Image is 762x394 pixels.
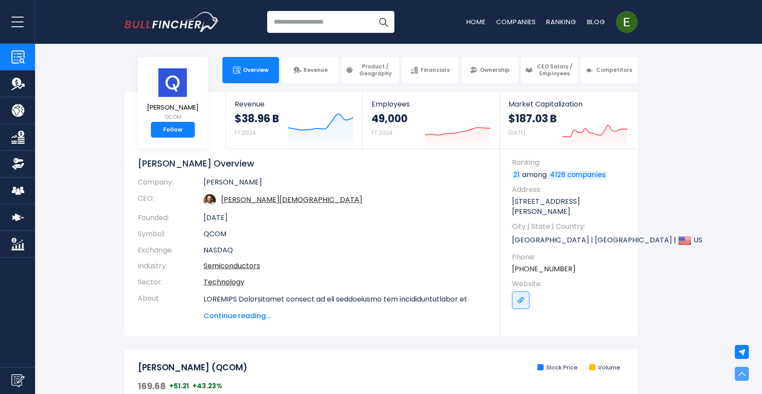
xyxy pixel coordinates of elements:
a: 4128 companies [549,171,607,180]
th: About [138,291,204,321]
span: 169.68 [138,380,166,392]
small: FY 2024 [235,129,256,136]
small: [DATE] [508,129,525,136]
img: Bullfincher logo [125,12,219,32]
strong: $38.96 B [235,112,279,125]
a: Financials [402,57,458,83]
span: Ranking: [512,158,629,167]
a: CEO Salary / Employees [521,57,578,83]
span: Phone: [512,252,629,262]
span: Ownership [480,67,510,74]
a: 21 [512,171,521,180]
a: Companies [496,17,536,26]
span: Product / Geography [356,63,394,77]
li: Stock Price [537,364,578,372]
a: Product / Geography [342,57,398,83]
a: [PHONE_NUMBER] [512,264,576,274]
td: [DATE] [204,210,487,226]
h2: [PERSON_NAME] (QCOM) [138,362,247,373]
a: Home [466,17,486,26]
th: Exchange: [138,242,204,259]
a: Go to link [512,291,529,309]
td: QCOM [204,226,487,242]
small: QCOM [147,113,199,121]
th: Founded: [138,210,204,226]
a: Overview [222,57,279,83]
strong: 49,000 [372,112,408,125]
span: Competitors [596,67,632,74]
a: Market Capitalization $187.03 B [DATE] [500,92,637,149]
a: Revenue [282,57,339,83]
img: cristiano-r-amon.jpg [204,194,216,206]
li: Volume [589,364,620,372]
span: Employees [372,100,490,108]
a: Follow [151,122,195,138]
a: Ownership [461,57,518,83]
a: [PERSON_NAME] QCOM [147,67,199,122]
span: Address: [512,185,629,195]
a: Ranking [546,17,576,26]
span: Financials [421,67,450,74]
th: Industry: [138,258,204,274]
img: Ownership [11,157,25,170]
th: CEO: [138,191,204,210]
th: Symbol: [138,226,204,242]
a: Revenue $38.96 B FY 2024 [226,92,362,149]
td: NASDAQ [204,242,487,259]
span: CEO Salary / Employees [535,63,574,77]
p: among [512,170,629,180]
a: Technology [204,277,244,287]
span: +43.23% [193,382,222,390]
span: Market Capitalization [508,100,628,108]
span: Continue reading... [204,311,487,321]
a: Semiconductors [204,261,260,271]
span: Revenue [304,67,328,74]
th: Sector: [138,274,204,291]
a: Blog [587,17,605,26]
strong: $187.03 B [508,112,557,125]
p: [GEOGRAPHIC_DATA] | [GEOGRAPHIC_DATA] | US [512,234,629,247]
a: Employees 49,000 FY 2024 [363,92,499,149]
h1: [PERSON_NAME] Overview [138,158,487,169]
a: Go to homepage [125,12,219,32]
a: ceo [221,195,362,205]
span: [PERSON_NAME] [147,104,199,111]
button: Search [372,11,394,33]
span: +51.21 [169,382,189,390]
p: [STREET_ADDRESS][PERSON_NAME] [512,197,629,217]
td: [PERSON_NAME] [204,178,487,191]
span: City | State | Country: [512,222,629,231]
span: Overview [243,67,268,74]
span: Revenue [235,100,354,108]
span: Website: [512,279,629,289]
th: Company: [138,178,204,191]
small: FY 2024 [372,129,393,136]
a: Competitors [581,57,637,83]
